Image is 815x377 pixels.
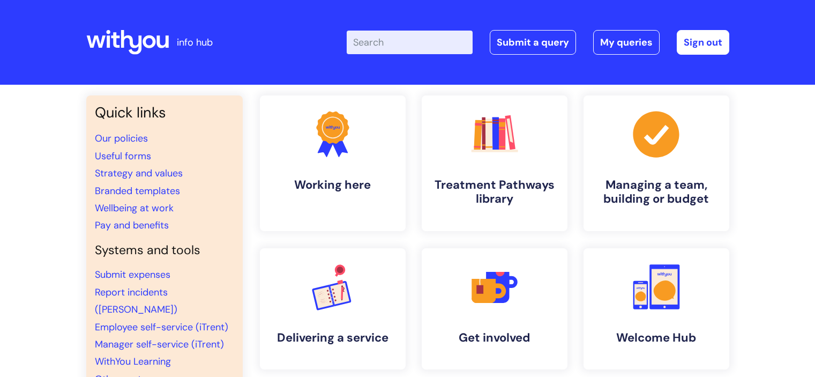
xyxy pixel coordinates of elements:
[95,202,174,215] a: Wellbeing at work
[592,178,721,206] h4: Managing a team, building or budget
[584,248,729,369] a: Welcome Hub
[430,178,559,206] h4: Treatment Pathways library
[422,95,567,231] a: Treatment Pathways library
[95,321,228,334] a: Employee self-service (iTrent)
[584,95,729,231] a: Managing a team, building or budget
[95,184,180,197] a: Branded templates
[347,31,473,54] input: Search
[95,338,224,351] a: Manager self-service (iTrent)
[260,95,406,231] a: Working here
[95,268,170,281] a: Submit expenses
[268,331,397,345] h4: Delivering a service
[268,178,397,192] h4: Working here
[95,167,183,180] a: Strategy and values
[95,219,169,232] a: Pay and benefits
[95,286,177,316] a: Report incidents ([PERSON_NAME])
[593,30,660,55] a: My queries
[430,331,559,345] h4: Get involved
[95,132,148,145] a: Our policies
[95,150,151,162] a: Useful forms
[260,248,406,369] a: Delivering a service
[347,30,729,55] div: | -
[677,30,729,55] a: Sign out
[95,243,234,258] h4: Systems and tools
[592,331,721,345] h4: Welcome Hub
[177,34,213,51] p: info hub
[422,248,567,369] a: Get involved
[95,104,234,121] h3: Quick links
[490,30,576,55] a: Submit a query
[95,355,171,368] a: WithYou Learning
